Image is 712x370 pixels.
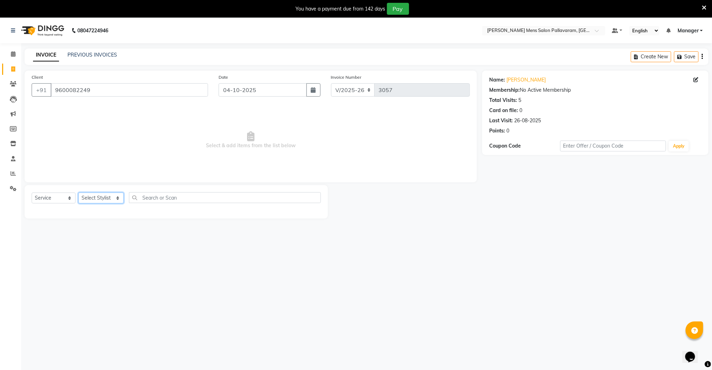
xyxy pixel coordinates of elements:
[219,74,228,80] label: Date
[32,105,470,175] span: Select & add items from the list below
[506,76,546,84] a: [PERSON_NAME]
[631,51,671,62] button: Create New
[669,141,689,151] button: Apply
[518,97,521,104] div: 5
[77,21,108,40] b: 08047224946
[51,83,208,97] input: Search by Name/Mobile/Email/Code
[296,5,386,13] div: You have a payment due from 142 days
[489,142,560,150] div: Coupon Code
[33,49,59,61] a: INVOICE
[506,127,509,135] div: 0
[32,83,51,97] button: +91
[489,86,701,94] div: No Active Membership
[489,76,505,84] div: Name:
[519,107,522,114] div: 0
[18,21,66,40] img: logo
[678,27,699,34] span: Manager
[674,51,699,62] button: Save
[560,141,666,151] input: Enter Offer / Coupon Code
[32,74,43,80] label: Client
[331,74,362,80] label: Invoice Number
[514,117,541,124] div: 26-08-2025
[489,127,505,135] div: Points:
[67,52,117,58] a: PREVIOUS INVOICES
[489,117,513,124] div: Last Visit:
[129,192,321,203] input: Search or Scan
[682,342,705,363] iframe: chat widget
[387,3,409,15] button: Pay
[489,97,517,104] div: Total Visits:
[489,86,520,94] div: Membership:
[489,107,518,114] div: Card on file:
